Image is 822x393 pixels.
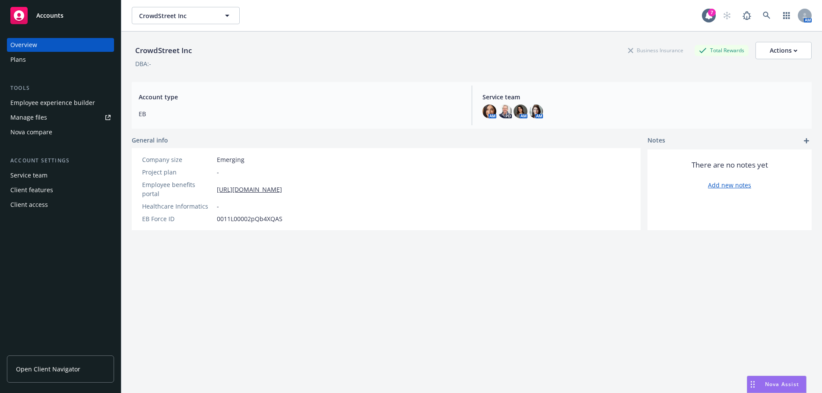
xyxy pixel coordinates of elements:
div: Plans [10,53,26,67]
div: 7 [708,9,716,16]
img: photo [482,105,496,118]
div: Client features [10,183,53,197]
div: Employee experience builder [10,96,95,110]
div: Business Insurance [624,45,688,56]
div: Nova compare [10,125,52,139]
button: Actions [755,42,812,59]
div: Employee benefits portal [142,180,213,198]
span: Accounts [36,12,63,19]
span: - [217,202,219,211]
a: Client features [7,183,114,197]
div: Tools [7,84,114,92]
span: Nova Assist [765,380,799,388]
a: Accounts [7,3,114,28]
span: Open Client Navigator [16,364,80,374]
div: Service team [10,168,48,182]
span: CrowdStreet Inc [139,11,214,20]
span: Notes [647,136,665,146]
a: Overview [7,38,114,52]
span: - [217,168,219,177]
span: General info [132,136,168,145]
div: Company size [142,155,213,164]
div: Client access [10,198,48,212]
div: Account settings [7,156,114,165]
div: CrowdStreet Inc [132,45,195,56]
a: add [801,136,812,146]
div: Total Rewards [695,45,749,56]
img: photo [529,105,543,118]
span: EB [139,109,461,118]
div: EB Force ID [142,214,213,223]
div: Actions [770,42,797,59]
img: photo [498,105,512,118]
div: Overview [10,38,37,52]
a: Start snowing [718,7,736,24]
div: Healthcare Informatics [142,202,213,211]
a: Search [758,7,775,24]
a: Add new notes [708,181,751,190]
button: CrowdStreet Inc [132,7,240,24]
div: Drag to move [747,376,758,393]
a: Switch app [778,7,795,24]
a: Nova compare [7,125,114,139]
a: Employee experience builder [7,96,114,110]
div: Manage files [10,111,47,124]
a: Client access [7,198,114,212]
span: There are no notes yet [692,160,768,170]
span: Service team [482,92,805,101]
a: Plans [7,53,114,67]
span: Account type [139,92,461,101]
div: DBA: - [135,59,151,68]
a: [URL][DOMAIN_NAME] [217,185,282,194]
span: 0011L00002pQb4XQAS [217,214,282,223]
button: Nova Assist [747,376,806,393]
span: Emerging [217,155,244,164]
img: photo [514,105,527,118]
a: Manage files [7,111,114,124]
div: Project plan [142,168,213,177]
a: Report a Bug [738,7,755,24]
a: Service team [7,168,114,182]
